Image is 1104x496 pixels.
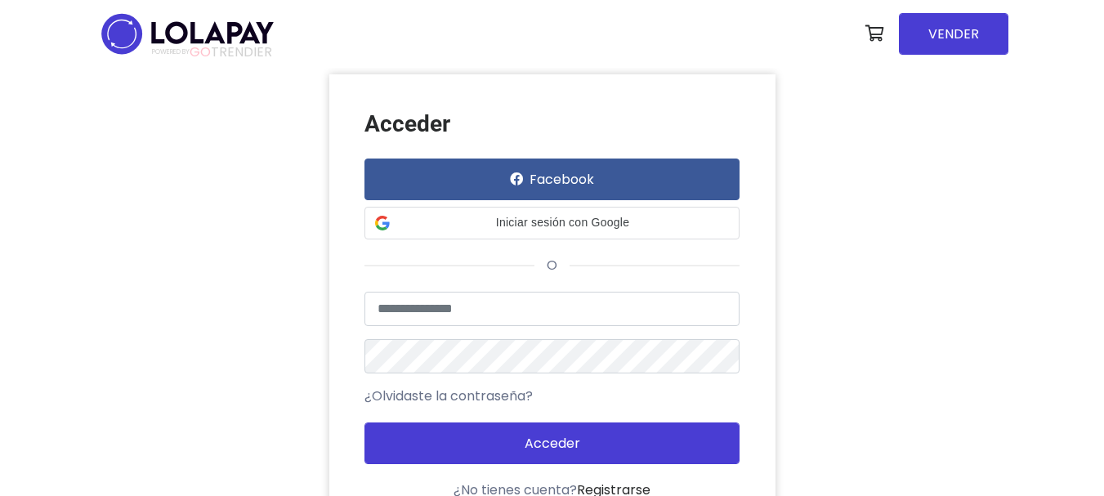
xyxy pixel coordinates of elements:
[364,159,740,200] button: Facebook
[152,45,272,60] span: TRENDIER
[96,8,279,60] img: logo
[190,42,211,61] span: GO
[364,110,740,138] h3: Acceder
[899,13,1008,55] a: VENDER
[364,387,533,406] a: ¿Olvidaste la contraseña?
[152,47,190,56] span: POWERED BY
[396,214,729,231] span: Iniciar sesión con Google
[534,256,570,275] span: o
[364,422,740,464] button: Acceder
[364,207,740,239] div: Iniciar sesión con Google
